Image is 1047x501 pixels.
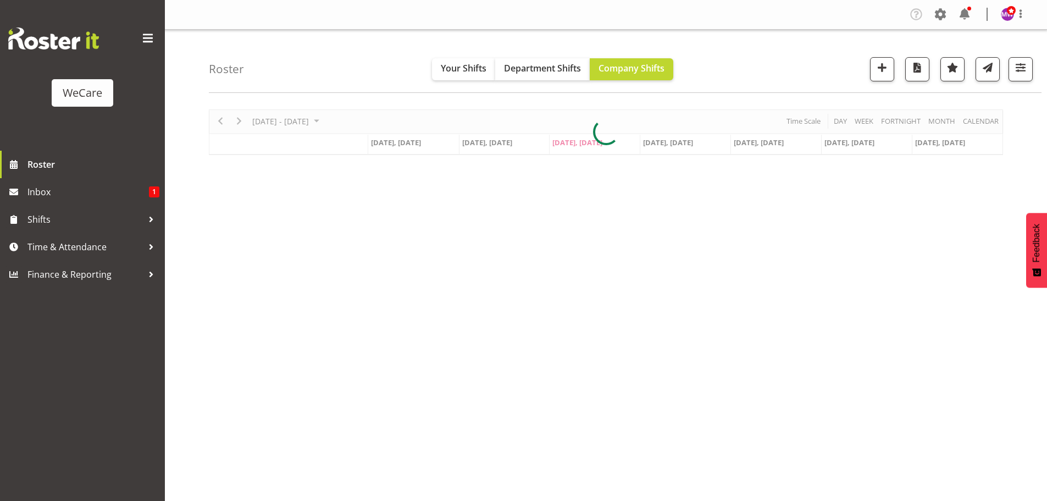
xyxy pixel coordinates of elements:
[441,62,486,74] span: Your Shifts
[1026,213,1047,288] button: Feedback - Show survey
[209,63,244,75] h4: Roster
[1009,57,1033,81] button: Filter Shifts
[1001,8,1014,21] img: management-we-care10447.jpg
[27,211,143,228] span: Shifts
[27,184,149,200] span: Inbox
[27,156,159,173] span: Roster
[495,58,590,80] button: Department Shifts
[976,57,1000,81] button: Send a list of all shifts for the selected filtered period to all rostered employees.
[590,58,673,80] button: Company Shifts
[504,62,581,74] span: Department Shifts
[870,57,894,81] button: Add a new shift
[8,27,99,49] img: Rosterit website logo
[905,57,929,81] button: Download a PDF of the roster according to the set date range.
[1032,224,1042,262] span: Feedback
[599,62,664,74] span: Company Shifts
[27,266,143,283] span: Finance & Reporting
[432,58,495,80] button: Your Shifts
[27,239,143,255] span: Time & Attendance
[149,186,159,197] span: 1
[63,85,102,101] div: WeCare
[940,57,965,81] button: Highlight an important date within the roster.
